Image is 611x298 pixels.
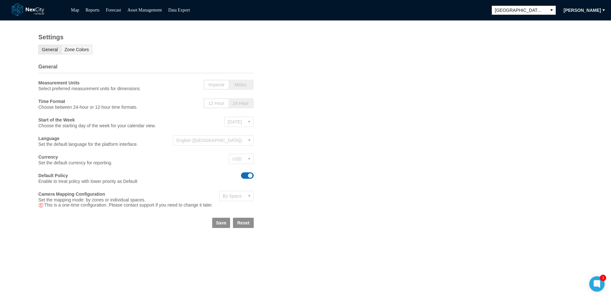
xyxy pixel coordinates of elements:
[560,5,605,15] button: [PERSON_NAME]
[38,80,197,86] h3: Measurement Units
[564,7,601,13] span: [PERSON_NAME]
[71,8,79,12] a: Map
[168,8,190,12] a: Data Export
[38,191,213,197] h3: Camera Mapping Configuration
[600,275,606,281] div: 3
[495,7,544,13] span: [GEOGRAPHIC_DATA][PERSON_NAME]
[38,86,197,91] p: Select preferred measurement units for dimensions
[42,47,58,52] span: General
[38,135,166,142] h3: Language
[61,45,92,54] button: Zone Colors
[38,45,61,54] button: General
[106,8,121,12] a: Forecast
[547,6,556,15] button: select
[38,117,218,123] h3: Start of the Week
[38,123,218,128] p: Choose the starting day of the week for your calendar view.
[38,98,197,105] h3: Time Format
[65,47,89,52] span: Zone Colors
[38,64,254,70] h2: General
[128,8,162,12] a: Asset Management
[38,154,222,160] h3: Currency
[86,8,100,12] a: Reports
[38,34,254,41] h1: Settings
[38,105,197,110] p: Choose between 24-hour or 12-hour time formats.
[38,172,235,179] h3: Default Policy
[38,179,235,184] p: Enable to treat policy with lower priority as Default
[38,197,213,208] p: Set the mapping mode: by zones or individual spaces. This is a one-time configuration. Please con...
[38,160,222,165] p: Set the default currency for reporting.
[38,142,166,147] p: Set the default language for the platform interface.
